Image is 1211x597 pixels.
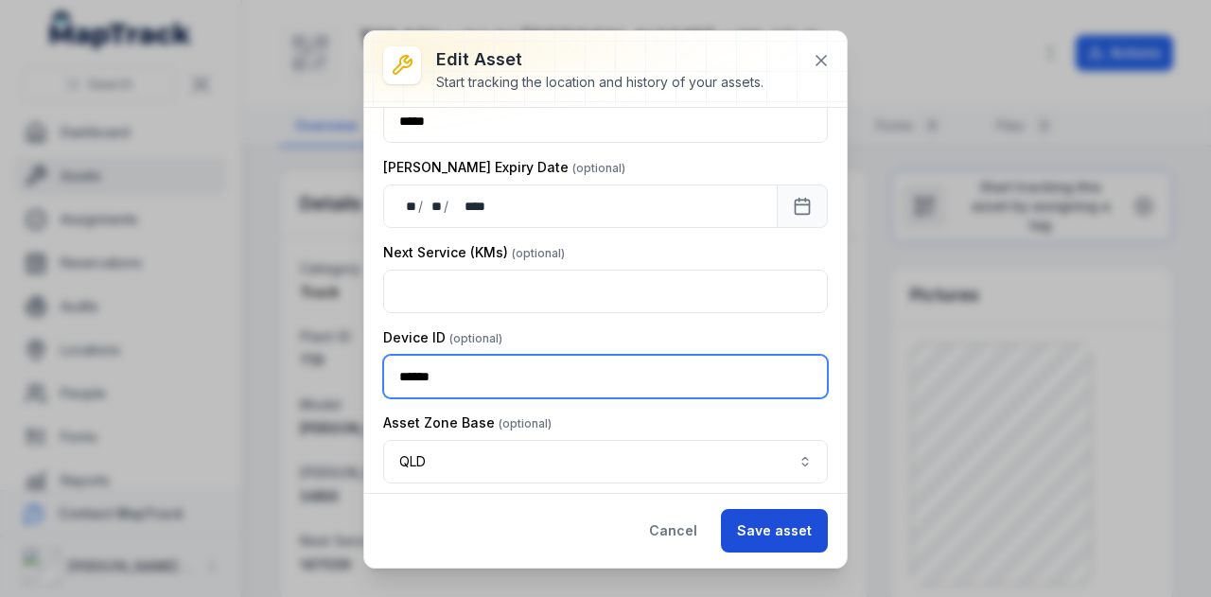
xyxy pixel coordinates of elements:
[633,509,713,553] button: Cancel
[383,243,565,262] label: Next Service (KMs)
[399,197,418,216] div: day,
[383,158,625,177] label: [PERSON_NAME] Expiry Date
[383,440,828,483] button: QLD
[444,197,450,216] div: /
[721,509,828,553] button: Save asset
[436,73,763,92] div: Start tracking the location and history of your assets.
[383,328,502,347] label: Device ID
[777,184,828,228] button: Calendar
[436,46,763,73] h3: Edit asset
[425,197,444,216] div: month,
[418,197,425,216] div: /
[450,197,486,216] div: year,
[383,413,552,432] label: Asset Zone Base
